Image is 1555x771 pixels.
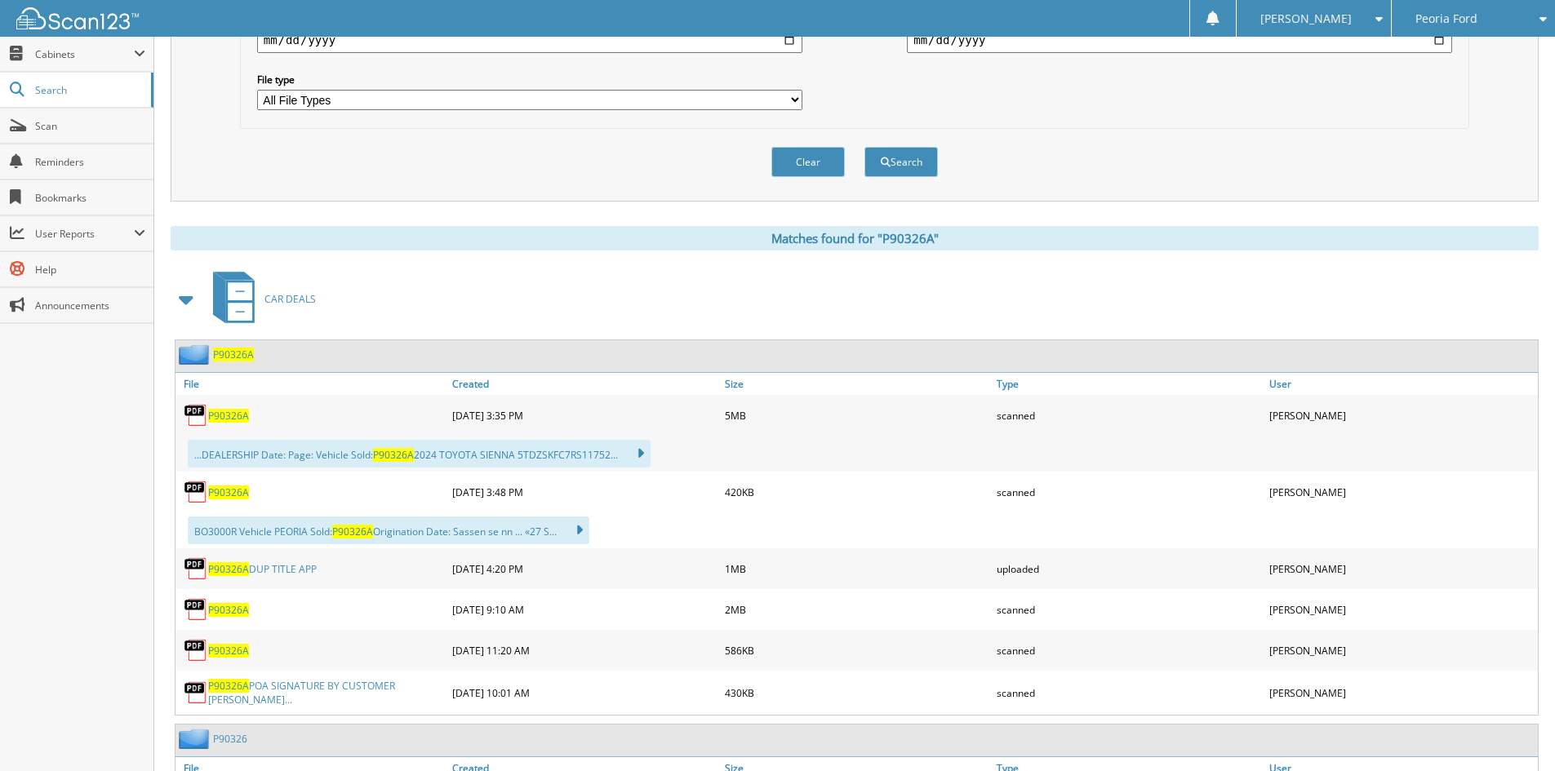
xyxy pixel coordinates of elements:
span: Cabinets [35,47,134,61]
div: [PERSON_NAME] [1265,593,1538,626]
a: Type [993,373,1265,395]
img: PDF.png [184,638,208,662]
div: 420KB [721,476,993,508]
div: scanned [993,399,1265,432]
a: Created [448,373,721,395]
span: P90326A [208,562,249,576]
div: BO3000R Vehicle PEORIA Sold: Origination Date: Sassen se nn ... «27 S... [188,516,589,544]
img: PDF.png [184,597,208,622]
button: Search [864,147,938,177]
a: P90326 [213,732,247,746]
div: [DATE] 3:35 PM [448,399,721,432]
div: scanned [993,593,1265,626]
div: 1MB [721,552,993,585]
a: P90326A [213,348,254,361]
span: User Reports [35,227,134,241]
div: [DATE] 3:48 PM [448,476,721,508]
img: folder2.png [179,344,213,365]
span: P90326A [208,679,249,693]
span: P90326A [373,448,414,462]
iframe: Chat Widget [1473,693,1555,771]
div: [PERSON_NAME] [1265,552,1538,585]
input: end [907,27,1452,53]
img: PDF.png [184,480,208,504]
span: [PERSON_NAME] [1260,14,1352,24]
div: Matches found for "P90326A" [171,226,1539,250]
img: PDF.png [184,680,208,705]
span: Scan [35,119,145,133]
div: scanned [993,476,1265,508]
button: Clear [771,147,845,177]
span: Help [35,263,145,277]
img: PDF.png [184,556,208,581]
input: start [257,27,802,53]
div: ...DEALERSHIP Date: Page: Vehicle Sold: 2024 TOYOTA SIENNA 5TDZSKFC7RS11752... [188,440,651,467]
div: [DATE] 11:20 AM [448,634,721,667]
div: scanned [993,675,1265,711]
div: [DATE] 10:01 AM [448,675,721,711]
span: Announcements [35,299,145,312]
div: [DATE] 9:10 AM [448,593,721,626]
a: P90326A [208,409,249,423]
a: P90326A [208,485,249,499]
div: uploaded [993,552,1265,585]
a: CAR DEALS [203,267,316,331]
a: P90326APOA SIGNATURE BY CUSTOMER [PERSON_NAME]... [208,679,444,707]
div: [PERSON_NAME] [1265,476,1538,508]
span: Search [35,83,143,97]
img: PDF.png [184,403,208,428]
span: Reminders [35,155,145,169]
div: [PERSON_NAME] [1265,675,1538,711]
a: P90326ADUP TITLE APP [208,562,317,576]
div: [PERSON_NAME] [1265,399,1538,432]
span: Bookmarks [35,191,145,205]
div: 5MB [721,399,993,432]
img: scan123-logo-white.svg [16,7,139,29]
div: [PERSON_NAME] [1265,634,1538,667]
a: P90326A [208,644,249,658]
span: Peoria Ford [1415,14,1477,24]
a: User [1265,373,1538,395]
a: Size [721,373,993,395]
a: File [175,373,448,395]
a: P90326A [208,603,249,617]
span: CAR DEALS [264,292,316,306]
img: folder2.png [179,729,213,749]
div: 430KB [721,675,993,711]
div: 586KB [721,634,993,667]
div: [DATE] 4:20 PM [448,552,721,585]
span: P90326A [332,525,373,538]
div: 2MB [721,593,993,626]
div: scanned [993,634,1265,667]
label: File type [257,73,802,86]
